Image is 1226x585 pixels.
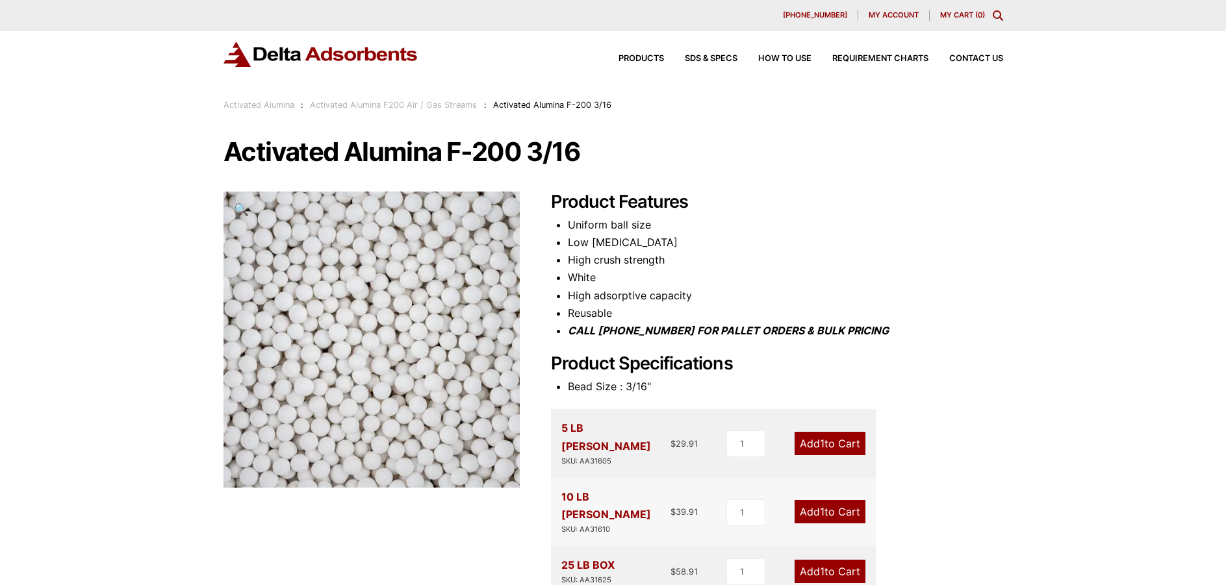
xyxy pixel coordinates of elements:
span: Products [619,55,664,63]
li: High adsorptive capacity [568,287,1003,305]
a: Add1to Cart [795,432,865,455]
div: 10 LB [PERSON_NAME] [561,488,671,536]
a: My Cart (0) [940,10,985,19]
span: How to Use [758,55,811,63]
span: : [484,100,487,110]
span: $ [670,566,676,577]
span: Requirement Charts [832,55,928,63]
h1: Activated Alumina F-200 3/16 [223,138,1003,166]
h2: Product Features [551,192,1003,213]
bdi: 39.91 [670,506,698,517]
span: : [301,100,303,110]
img: Delta Adsorbents [223,42,418,67]
a: Activated Alumina F200 Air / Gas Streams [310,100,477,110]
span: 1 [820,437,824,450]
a: How to Use [737,55,811,63]
h2: Product Specifications [551,353,1003,375]
span: 1 [820,505,824,518]
a: SDS & SPECS [664,55,737,63]
a: View full-screen image gallery [223,192,259,227]
li: Uniform ball size [568,216,1003,234]
span: [PHONE_NUMBER] [783,12,847,19]
span: $ [670,438,676,449]
span: 1 [820,565,824,578]
li: White [568,269,1003,286]
span: SDS & SPECS [685,55,737,63]
a: Add1to Cart [795,560,865,583]
li: Bead Size : 3/16" [568,378,1003,395]
div: SKU: AA31605 [561,455,671,467]
a: Contact Us [928,55,1003,63]
bdi: 29.91 [670,438,698,449]
div: SKU: AA31610 [561,523,671,536]
span: Contact Us [949,55,1003,63]
a: Products [598,55,664,63]
span: Activated Alumina F-200 3/16 [493,100,611,110]
a: [PHONE_NUMBER] [773,10,858,21]
li: Reusable [568,305,1003,322]
i: CALL [PHONE_NUMBER] FOR PALLET ORDERS & BULK PRICING [568,324,889,337]
a: My account [858,10,930,21]
span: $ [670,506,676,517]
a: Activated Alumina [223,100,294,110]
span: 0 [978,10,982,19]
bdi: 58.91 [670,566,698,577]
li: Low [MEDICAL_DATA] [568,234,1003,251]
li: High crush strength [568,251,1003,269]
a: Add1to Cart [795,500,865,523]
span: My account [869,12,919,19]
div: Toggle Modal Content [993,10,1003,21]
a: Requirement Charts [811,55,928,63]
div: 5 LB [PERSON_NAME] [561,419,671,467]
span: 🔍 [234,202,249,216]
